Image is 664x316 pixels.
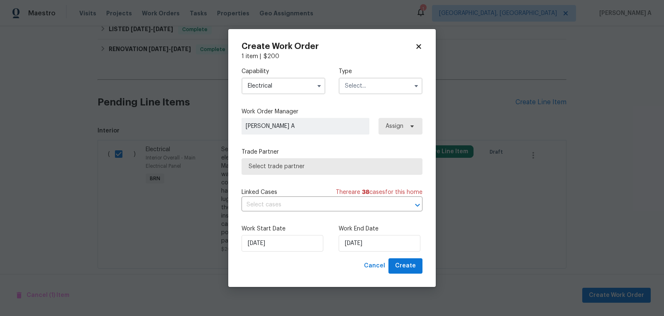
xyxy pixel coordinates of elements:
[339,225,422,233] label: Work End Date
[361,258,388,274] button: Cancel
[339,67,422,76] label: Type
[242,67,325,76] label: Capability
[242,198,399,211] input: Select cases
[362,189,369,195] span: 38
[242,225,325,233] label: Work Start Date
[249,162,415,171] span: Select trade partner
[388,258,422,274] button: Create
[395,261,416,271] span: Create
[242,78,325,94] input: Select...
[242,148,422,156] label: Trade Partner
[242,52,422,61] div: 1 item |
[264,54,279,59] span: $ 200
[339,235,420,252] input: M/D/YYYY
[246,122,365,130] span: [PERSON_NAME] A
[411,81,421,91] button: Show options
[242,42,415,51] h2: Create Work Order
[339,78,422,94] input: Select...
[242,108,422,116] label: Work Order Manager
[242,188,277,196] span: Linked Cases
[314,81,324,91] button: Show options
[242,235,323,252] input: M/D/YYYY
[364,261,385,271] span: Cancel
[386,122,403,130] span: Assign
[336,188,422,196] span: There are case s for this home
[412,199,423,211] button: Open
